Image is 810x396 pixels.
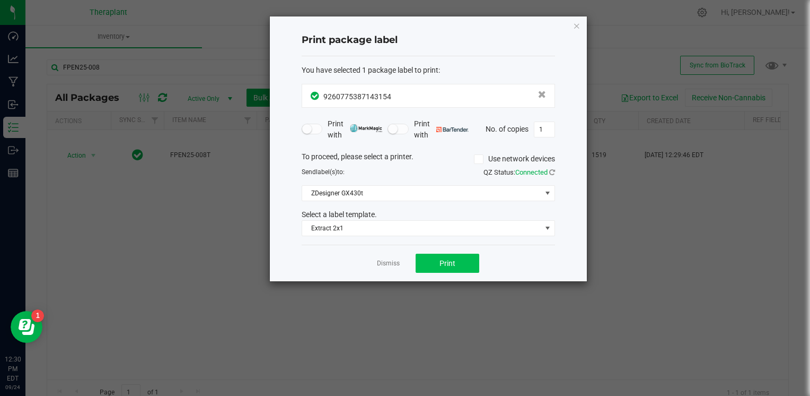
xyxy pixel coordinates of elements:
[302,221,541,236] span: Extract 2x1
[377,259,400,268] a: Dismiss
[350,124,382,132] img: mark_magic_cybra.png
[474,153,555,165] label: Use network devices
[483,168,555,176] span: QZ Status:
[439,259,455,268] span: Print
[436,127,469,132] img: bartender.png
[486,124,529,133] span: No. of copies
[328,118,382,141] span: Print with
[302,186,541,201] span: ZDesigner GX430t
[323,92,391,101] span: 9260775387143154
[316,168,337,176] span: label(s)
[311,90,321,101] span: In Sync
[11,311,42,343] iframe: Resource center
[302,66,438,74] span: You have selected 1 package label to print
[302,168,345,176] span: Send to:
[302,33,555,47] h4: Print package label
[294,209,563,220] div: Select a label template.
[416,254,479,273] button: Print
[294,151,563,167] div: To proceed, please select a printer.
[31,309,44,322] iframe: Resource center unread badge
[302,65,555,76] div: :
[515,168,548,176] span: Connected
[414,118,469,141] span: Print with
